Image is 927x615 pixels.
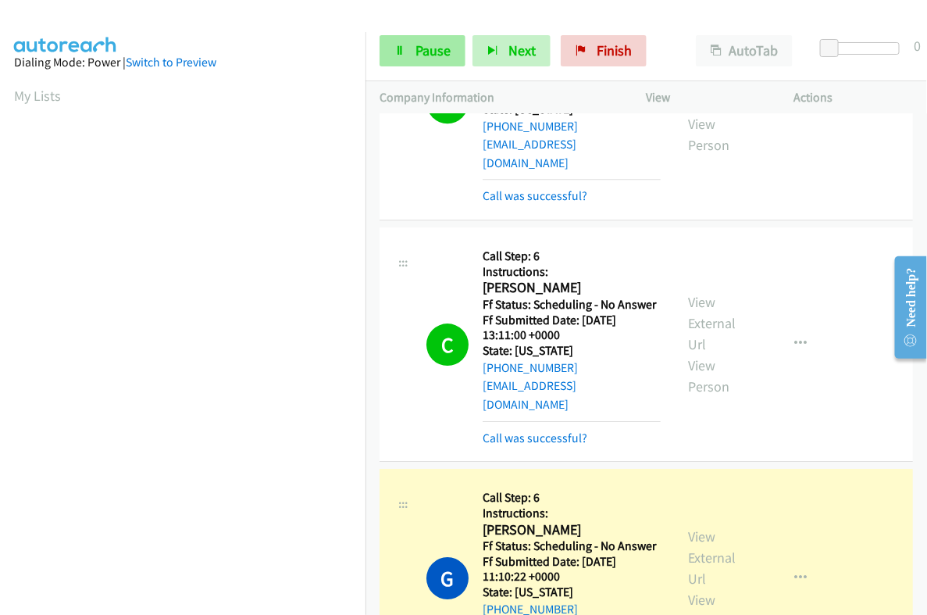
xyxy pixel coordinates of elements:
span: Pause [415,41,451,59]
p: View [647,88,766,107]
a: View External Url [689,293,736,353]
h5: Ff Status: Scheduling - No Answer [483,538,661,554]
h1: G [426,557,469,599]
h5: Ff Status: Scheduling - No Answer [483,297,661,313]
div: 0 [914,35,921,56]
div: Dialing Mode: Power | [14,53,351,72]
h5: Ff Submitted Date: [DATE] 13:11:00 +0000 [483,313,661,343]
a: View Person [689,115,730,154]
a: [PHONE_NUMBER] [483,360,578,375]
h2: [PERSON_NAME] [483,521,661,539]
a: Finish [561,35,647,66]
button: AutoTab [696,35,793,66]
span: Next [508,41,536,59]
button: Next [472,35,551,66]
a: Switch to Preview [126,55,216,70]
h5: Call Step: 6 [483,249,661,264]
h5: Call Step: 6 [483,490,661,506]
h5: State: [US_STATE] [483,585,661,600]
a: My Lists [14,87,61,105]
h5: Instructions: [483,506,661,521]
a: View External Url [689,527,736,588]
a: [EMAIL_ADDRESS][DOMAIN_NAME] [483,378,576,412]
p: Actions [793,88,913,107]
h5: Ff Submitted Date: [DATE] 11:10:22 +0000 [483,554,661,585]
a: [PHONE_NUMBER] [483,119,578,134]
p: Company Information [380,88,619,107]
iframe: Resource Center [882,245,927,370]
a: [EMAIL_ADDRESS][DOMAIN_NAME] [483,137,576,170]
span: Finish [597,41,632,59]
a: View Person [689,356,730,395]
h5: Instructions: [483,264,661,280]
h2: [PERSON_NAME] [483,279,661,297]
a: Pause [380,35,465,66]
h5: State: [US_STATE] [483,343,661,359]
a: Call was successful? [483,431,587,445]
h1: C [426,324,469,366]
a: Call was successful? [483,188,587,203]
